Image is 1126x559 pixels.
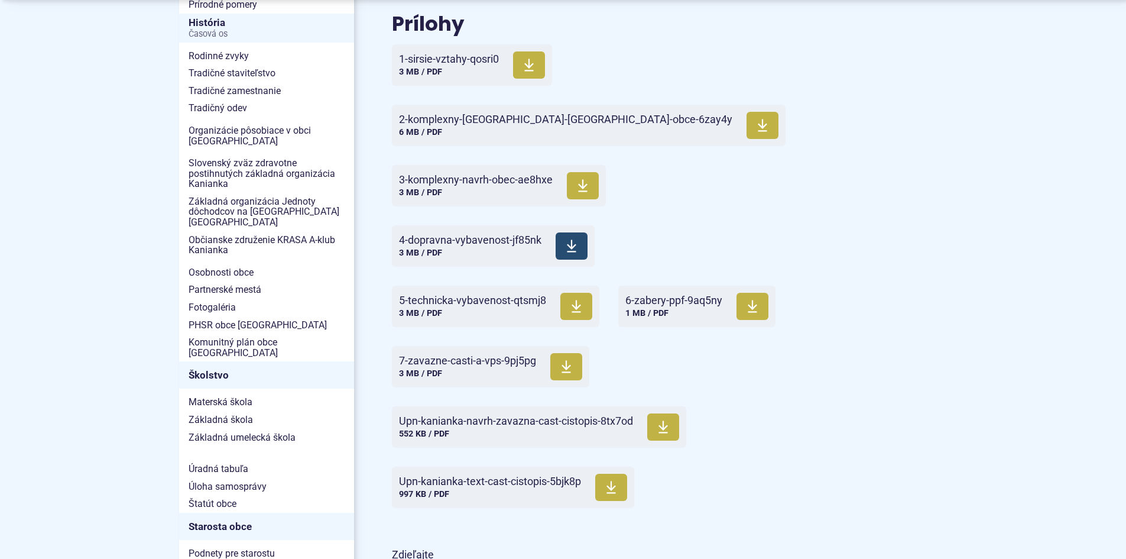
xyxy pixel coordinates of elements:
[399,369,442,379] span: 3 MB / PDF
[189,47,345,65] span: Rodinné zvyky
[179,193,354,231] a: Základná organizácia Jednoty dôchodcov na [GEOGRAPHIC_DATA] [GEOGRAPHIC_DATA]
[399,127,442,137] span: 6 MB / PDF
[179,264,354,282] a: Osobnosti obce
[392,406,686,448] a: Upn-kanianka-navrh-zavazna-cast-cistopis-8tx7od 552 KB / PDF
[399,188,442,198] span: 3 MB / PDF
[392,165,606,206] a: 3-komplexny-navrh-obec-ae8hxe 3 MB / PDF
[399,248,442,258] span: 3 MB / PDF
[189,411,345,429] span: Základná škola
[179,316,354,334] a: PHSR obce [GEOGRAPHIC_DATA]
[189,14,345,43] span: História
[179,361,354,389] a: Školstvo
[399,355,536,367] span: 7-zavazne-casti-a-vps-9pj5pg
[392,225,595,267] a: 4-dopravna-vybavenost-jf85nk 3 MB / PDF
[189,82,345,100] span: Tradičné zamestnanie
[399,53,499,65] span: 1-sirsie-vztahy-qosri0
[399,234,541,246] span: 4-dopravna-vybavenost-jf85nk
[189,429,345,447] span: Základná umelecká škola
[179,99,354,117] a: Tradičný odev
[189,264,345,282] span: Osobnosti obce
[189,122,345,150] span: Organizácie pôsobiace v obci [GEOGRAPHIC_DATA]
[179,154,354,193] a: Slovenský zväz zdravotne postihnutých základná organizácia Kanianka
[392,105,786,146] a: 2-komplexny-[GEOGRAPHIC_DATA]-[GEOGRAPHIC_DATA]-obce-6zay4y 6 MB / PDF
[189,64,345,82] span: Tradičné staviteľstvo
[179,281,354,299] a: Partnerské mestá
[399,429,449,439] span: 552 KB / PDF
[179,47,354,65] a: Rodinné zvyky
[189,460,345,478] span: Úradná tabuľa
[392,13,812,35] h2: Prílohy
[179,82,354,100] a: Tradičné zamestnanie
[618,286,775,327] a: 6-zabery-ppf-9aq5ny 1 MB / PDF
[625,295,722,306] span: 6-zabery-ppf-9aq5ny
[399,476,581,487] span: Upn-kanianka-text-cast-cistopis-5bjk8p
[189,478,345,496] span: Úloha samosprávy
[399,489,449,499] span: 997 KB / PDF
[189,518,345,536] span: Starosta obce
[189,299,345,316] span: Fotogaléria
[189,193,345,231] span: Základná organizácia Jednoty dôchodcov na [GEOGRAPHIC_DATA] [GEOGRAPHIC_DATA]
[399,415,633,427] span: Upn-kanianka-navrh-zavazna-cast-cistopis-8tx7od
[189,393,345,411] span: Materská škola
[179,231,354,259] a: Občianske združenie KRASA A-klub Kanianka
[179,122,354,150] a: Organizácie pôsobiace v obci [GEOGRAPHIC_DATA]
[189,99,345,117] span: Tradičný odev
[179,299,354,316] a: Fotogaléria
[179,334,354,361] a: Komunitný plán obce [GEOGRAPHIC_DATA]
[392,467,634,508] a: Upn-kanianka-text-cast-cistopis-5bjk8p 997 KB / PDF
[189,334,345,361] span: Komunitný plán obce [GEOGRAPHIC_DATA]
[179,64,354,82] a: Tradičné staviteľstvo
[189,495,345,513] span: Štatút obce
[189,30,345,39] span: Časová os
[189,231,345,259] span: Občianske združenie KRASA A-klub Kanianka
[179,495,354,513] a: Štatút obce
[179,478,354,496] a: Úloha samosprávy
[392,346,589,387] a: 7-zavazne-casti-a-vps-9pj5pg 3 MB / PDF
[399,67,442,77] span: 3 MB / PDF
[179,393,354,411] a: Materská škola
[179,411,354,429] a: Základná škola
[189,316,345,334] span: PHSR obce [GEOGRAPHIC_DATA]
[189,366,345,384] span: Školstvo
[189,281,345,299] span: Partnerské mestá
[392,286,599,327] a: 5-technicka-vybavenost-qtsmj8 3 MB / PDF
[399,114,732,125] span: 2-komplexny-[GEOGRAPHIC_DATA]-[GEOGRAPHIC_DATA]-obce-6zay4y
[399,308,442,318] span: 3 MB / PDF
[179,14,354,43] a: HistóriaČasová os
[392,44,552,86] a: 1-sirsie-vztahy-qosri0 3 MB / PDF
[399,295,546,306] span: 5-technicka-vybavenost-qtsmj8
[189,154,345,193] span: Slovenský zväz zdravotne postihnutých základná organizácia Kanianka
[399,174,553,186] span: 3-komplexny-navrh-obec-ae8hxe
[179,429,354,447] a: Základná umelecká škola
[179,460,354,478] a: Úradná tabuľa
[179,513,354,540] a: Starosta obce
[625,308,669,318] span: 1 MB / PDF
